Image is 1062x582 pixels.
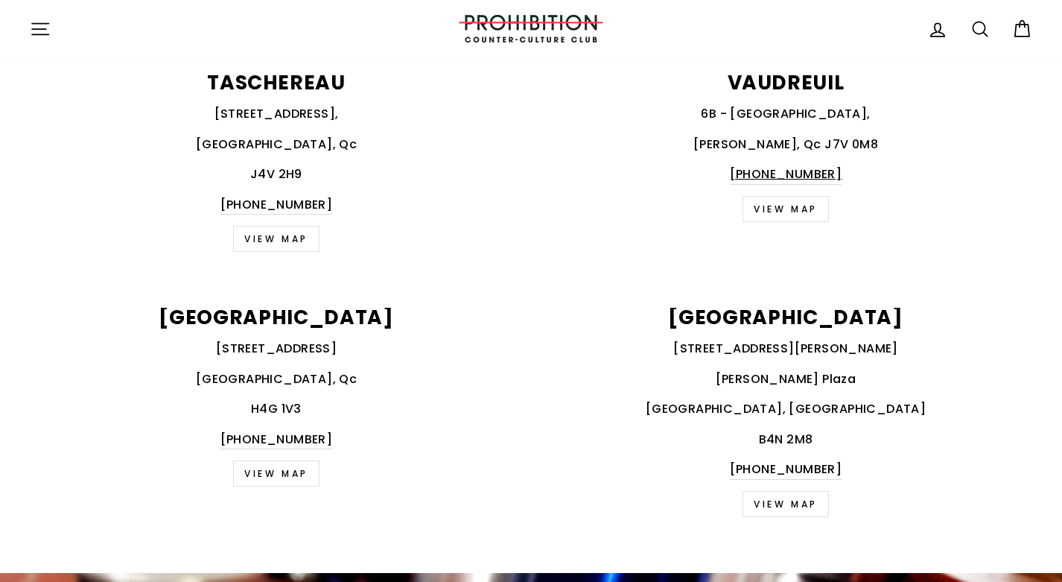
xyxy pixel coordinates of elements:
img: PROHIBITION COUNTER-CULTURE CLUB [457,15,605,42]
p: H4G 1V3 [30,399,523,419]
p: [GEOGRAPHIC_DATA], Qc [30,370,523,389]
p: [PERSON_NAME], Qc J7V 0M8 [539,135,1032,154]
p: 6B - [GEOGRAPHIC_DATA], [539,104,1032,124]
p: [GEOGRAPHIC_DATA], Qc [30,135,523,154]
a: VIEW MAP [743,491,829,517]
p: [STREET_ADDRESS], [30,104,523,124]
a: VIEW MAP [233,461,319,487]
a: VIEW MAP [233,226,319,252]
p: VAUDREUIL [539,73,1032,93]
p: TASCHEREAU [30,73,523,93]
span: [PHONE_NUMBER] [730,165,842,183]
p: B4N 2M8 [539,430,1032,449]
p: [STREET_ADDRESS] [30,339,523,358]
a: VIEW MAP [743,196,829,222]
p: [STREET_ADDRESS][PERSON_NAME] [539,339,1032,358]
p: [GEOGRAPHIC_DATA] [539,308,1032,328]
p: [PERSON_NAME] Plaza [539,370,1032,389]
a: [PHONE_NUMBER] [220,430,333,450]
p: [GEOGRAPHIC_DATA] [30,308,523,328]
p: J4V 2H9 [30,165,523,184]
p: [GEOGRAPHIC_DATA], [GEOGRAPHIC_DATA] [539,399,1032,419]
a: [PHONE_NUMBER] [220,195,333,215]
a: [PHONE_NUMBER] [730,460,842,480]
